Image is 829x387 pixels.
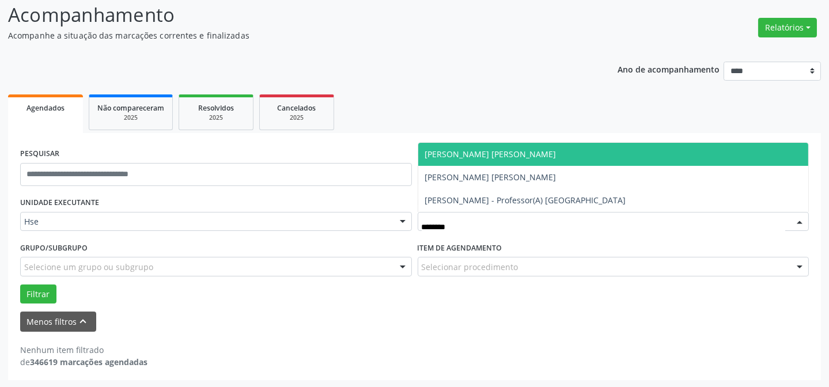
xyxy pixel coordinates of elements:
span: Selecionar procedimento [422,261,518,273]
div: de [20,356,147,368]
div: Nenhum item filtrado [20,344,147,356]
label: PESQUISAR [20,145,59,163]
p: Ano de acompanhamento [618,62,720,76]
button: Filtrar [20,284,56,304]
span: Cancelados [278,103,316,113]
span: Hse [24,216,388,227]
p: Acompanhe a situação das marcações correntes e finalizadas [8,29,577,41]
button: Menos filtroskeyboard_arrow_up [20,312,96,332]
label: Grupo/Subgrupo [20,239,88,257]
div: 2025 [268,113,325,122]
label: UNIDADE EXECUTANTE [20,194,99,212]
span: Não compareceram [97,103,164,113]
span: Selecione um grupo ou subgrupo [24,261,153,273]
div: 2025 [187,113,245,122]
span: [PERSON_NAME] [PERSON_NAME] [425,172,557,183]
div: 2025 [97,113,164,122]
p: Acompanhamento [8,1,577,29]
span: Resolvidos [198,103,234,113]
strong: 346619 marcações agendadas [30,356,147,367]
label: Item de agendamento [418,239,502,257]
span: [PERSON_NAME] - Professor(A) [GEOGRAPHIC_DATA] [425,195,626,206]
span: Agendados [27,103,65,113]
i: keyboard_arrow_up [77,315,90,328]
button: Relatórios [758,18,817,37]
span: [PERSON_NAME] [PERSON_NAME] [425,149,557,160]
